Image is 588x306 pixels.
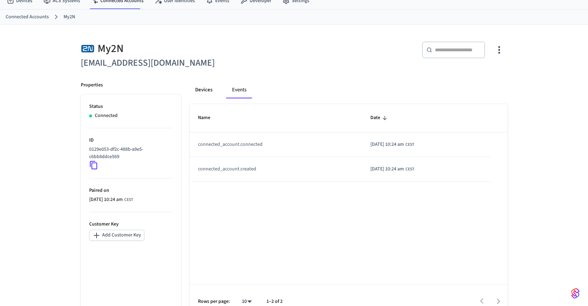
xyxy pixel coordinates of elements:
[89,196,123,203] span: [DATE] 10:24 am
[89,230,144,241] button: Add Customer Key
[81,82,103,89] p: Properties
[89,103,173,110] p: Status
[198,298,230,305] p: Rows per page:
[6,13,49,21] a: Connected Accounts
[89,196,133,203] div: Europe/Warsaw
[89,187,173,194] p: Paired on
[370,141,414,148] div: Europe/Warsaw
[405,142,414,148] span: CEST
[124,197,133,203] span: CEST
[81,41,290,56] div: My2N
[89,137,173,144] p: ID
[89,221,173,228] p: Customer Key
[81,56,290,70] h6: [EMAIL_ADDRESS][DOMAIN_NAME]
[370,112,389,123] span: Date
[405,166,414,172] span: CEST
[190,82,218,98] button: Devices
[370,165,404,173] span: [DATE] 10:24 am
[370,141,404,148] span: [DATE] 10:24 am
[81,41,95,56] img: 2N Logo, Square
[190,132,362,157] td: connected_account.connected
[190,82,508,98] div: connected account tabs
[571,288,580,299] img: SeamLogoGradient.69752ec5.svg
[226,82,252,98] button: Events
[266,298,283,305] p: 1–2 of 2
[370,165,414,173] div: Europe/Warsaw
[64,13,75,21] a: My2N
[190,157,362,182] td: connected_account.created
[190,104,508,181] table: sticky table
[89,146,170,161] p: 0129e053-df2c-488b-a9e5-c6bb8ddce569
[95,112,118,119] p: Connected
[198,112,219,123] span: Name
